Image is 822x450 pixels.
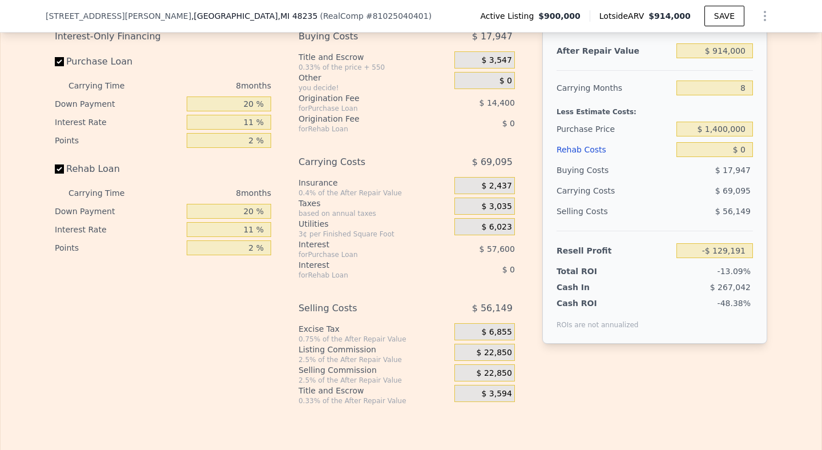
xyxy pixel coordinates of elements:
[55,220,182,239] div: Interest Rate
[299,259,426,271] div: Interest
[299,104,426,113] div: for Purchase Loan
[299,198,450,209] div: Taxes
[715,166,751,175] span: $ 17,947
[299,396,450,405] div: 0.33% of the After Repair Value
[472,152,513,172] span: $ 69,095
[299,364,450,376] div: Selling Commission
[502,265,515,274] span: $ 0
[299,250,426,259] div: for Purchase Loan
[557,266,628,277] div: Total ROI
[299,376,450,385] div: 2.5% of the After Repair Value
[648,11,691,21] span: $914,000
[481,327,511,337] span: $ 6,855
[479,98,515,107] span: $ 14,400
[68,77,143,95] div: Carrying Time
[299,188,450,198] div: 0.4% of the After Repair Value
[599,10,648,22] span: Lotside ARV
[299,385,450,396] div: Title and Escrow
[55,113,182,131] div: Interest Rate
[320,10,432,22] div: ( )
[715,186,751,195] span: $ 69,095
[299,63,450,72] div: 0.33% of the price + 550
[299,323,450,335] div: Excise Tax
[299,113,426,124] div: Origination Fee
[718,267,751,276] span: -13.09%
[147,184,271,202] div: 8 months
[480,10,538,22] span: Active Listing
[557,160,672,180] div: Buying Costs
[191,10,317,22] span: , [GEOGRAPHIC_DATA]
[710,283,751,292] span: $ 267,042
[55,202,182,220] div: Down Payment
[55,131,182,150] div: Points
[55,95,182,113] div: Down Payment
[472,26,513,47] span: $ 17,947
[557,298,639,309] div: Cash ROI
[55,57,64,66] input: Purchase Loan
[299,93,426,104] div: Origination Fee
[557,240,672,261] div: Resell Profit
[323,11,364,21] span: RealComp
[299,218,450,230] div: Utilities
[472,298,513,319] span: $ 56,149
[477,368,512,379] span: $ 22,850
[299,152,426,172] div: Carrying Costs
[557,139,672,160] div: Rehab Costs
[299,239,426,250] div: Interest
[557,98,753,119] div: Less Estimate Costs:
[481,202,511,212] span: $ 3,035
[299,344,450,355] div: Listing Commission
[499,76,512,86] span: $ 0
[55,51,182,72] label: Purchase Loan
[481,389,511,399] span: $ 3,594
[538,10,581,22] span: $900,000
[299,124,426,134] div: for Rehab Loan
[299,271,426,280] div: for Rehab Loan
[299,355,450,364] div: 2.5% of the After Repair Value
[299,72,450,83] div: Other
[753,5,776,27] button: Show Options
[557,78,672,98] div: Carrying Months
[299,335,450,344] div: 0.75% of the After Repair Value
[718,299,751,308] span: -48.38%
[55,239,182,257] div: Points
[299,298,426,319] div: Selling Costs
[299,51,450,63] div: Title and Escrow
[299,26,426,47] div: Buying Costs
[55,159,182,179] label: Rehab Loan
[299,230,450,239] div: 3¢ per Finished Square Foot
[557,201,672,222] div: Selling Costs
[55,26,271,47] div: Interest-Only Financing
[557,282,628,293] div: Cash In
[704,6,744,26] button: SAVE
[557,309,639,330] div: ROIs are not annualized
[46,10,191,22] span: [STREET_ADDRESS][PERSON_NAME]
[477,348,512,358] span: $ 22,850
[557,41,672,61] div: After Repair Value
[481,222,511,232] span: $ 6,023
[55,164,64,174] input: Rehab Loan
[147,77,271,95] div: 8 months
[299,83,450,93] div: you decide!
[557,119,672,139] div: Purchase Price
[557,180,628,201] div: Carrying Costs
[68,184,143,202] div: Carrying Time
[481,55,511,66] span: $ 3,547
[278,11,318,21] span: , MI 48235
[715,207,751,216] span: $ 56,149
[366,11,429,21] span: # 81025040401
[299,177,450,188] div: Insurance
[479,244,515,254] span: $ 57,600
[299,209,450,218] div: based on annual taxes
[502,119,515,128] span: $ 0
[481,181,511,191] span: $ 2,437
